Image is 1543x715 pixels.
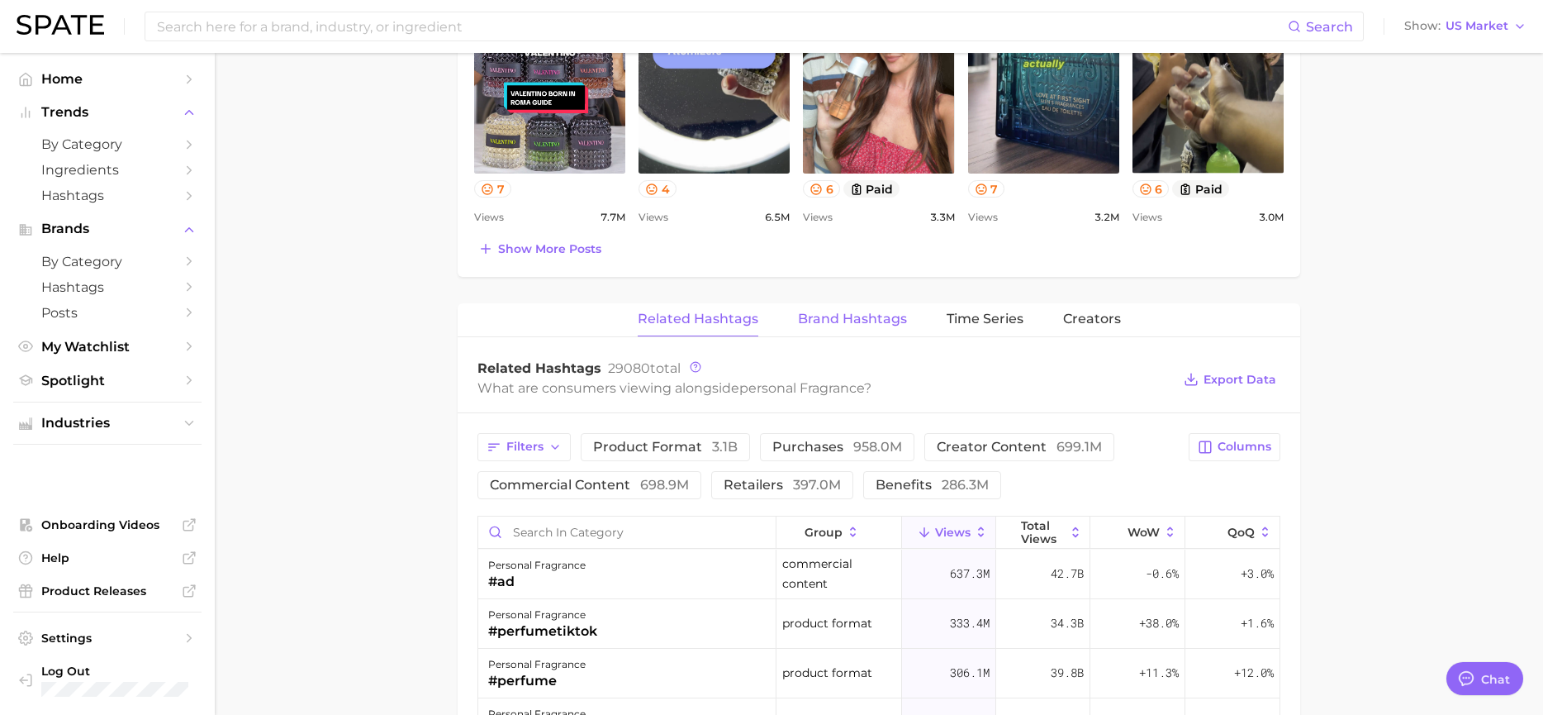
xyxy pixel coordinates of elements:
[947,312,1023,327] span: Time Series
[902,517,996,549] button: Views
[488,671,586,691] div: #perfume
[930,207,955,227] span: 3.3m
[13,66,202,92] a: Home
[1139,663,1179,683] span: +11.3%
[474,237,605,260] button: Show more posts
[601,207,625,227] span: 7.7m
[996,517,1090,549] button: Total Views
[13,334,202,360] a: My Watchlist
[474,180,511,198] button: 7
[1132,207,1162,227] span: Views
[41,136,173,152] span: by Category
[13,579,202,603] a: Product Releases
[1063,312,1121,327] span: Creators
[17,15,104,35] img: SPATE
[13,368,202,393] a: Spotlight
[1051,564,1084,584] span: 42.7b
[13,274,202,300] a: Hashtags
[639,180,677,198] button: 4
[638,312,758,327] span: Related Hashtags
[942,477,989,493] span: 286.3m
[1180,368,1280,391] button: Export Data
[478,517,776,548] input: Search in category
[1051,663,1084,683] span: 39.8b
[1189,433,1280,461] button: Columns
[1132,180,1170,198] button: 6
[477,377,1171,399] div: What are consumers viewing alongside ?
[639,207,668,227] span: Views
[13,512,202,537] a: Onboarding Videos
[13,183,202,208] a: Hashtags
[498,242,601,256] span: Show more posts
[41,254,173,269] span: by Category
[968,207,998,227] span: Views
[739,380,864,396] span: personal fragrance
[488,655,586,674] div: personal fragrance
[488,572,586,592] div: #ad
[803,180,840,198] button: 6
[41,188,173,203] span: Hashtags
[1094,207,1119,227] span: 3.2m
[1218,440,1271,454] span: Columns
[1021,519,1065,546] span: Total Views
[1172,180,1229,198] button: paid
[41,551,173,565] span: Help
[41,517,173,532] span: Onboarding Videos
[41,631,173,646] span: Settings
[593,441,738,454] span: product format
[13,157,202,183] a: Ingredients
[13,659,202,702] a: Log out. Currently logged in with e-mail jenine.guerriero@givaudan.com.
[41,105,173,120] span: Trends
[937,441,1102,454] span: creator content
[506,440,544,454] span: Filters
[13,300,202,326] a: Posts
[13,411,202,436] button: Industries
[950,663,990,683] span: 306.1m
[155,12,1288,41] input: Search here for a brand, industry, or ingredient
[798,312,907,327] span: Brand Hashtags
[1259,207,1284,227] span: 3.0m
[13,249,202,274] a: by Category
[950,564,990,584] span: 637.3m
[843,180,900,198] button: paid
[41,162,173,178] span: Ingredients
[853,439,902,455] span: 958.0m
[1128,526,1160,539] span: WoW
[1234,663,1274,683] span: +12.0%
[1090,517,1185,549] button: WoW
[724,479,841,492] span: retailers
[1241,564,1274,584] span: +3.0%
[490,479,689,492] span: commercial content
[1446,21,1508,31] span: US Market
[765,207,790,227] span: 6.5m
[935,526,971,539] span: Views
[41,222,173,236] span: Brands
[13,100,202,125] button: Trends
[41,339,173,355] span: My Watchlist
[608,360,681,376] span: total
[805,526,843,539] span: group
[1400,16,1531,37] button: ShowUS Market
[477,360,601,376] span: Related Hashtags
[41,416,173,431] span: Industries
[488,605,597,625] div: personal fragrance
[776,517,902,549] button: group
[488,555,586,575] div: personal fragrance
[1204,373,1276,387] span: Export Data
[1404,21,1441,31] span: Show
[968,180,1005,198] button: 7
[41,664,227,679] span: Log Out
[793,477,841,493] span: 397.0m
[13,546,202,570] a: Help
[478,599,1280,649] button: personal fragrance#perfumetiktokproduct format333.4m34.3b+38.0%+1.6%
[41,71,173,87] span: Home
[782,663,872,683] span: product format
[1241,613,1274,633] span: +1.6%
[41,584,173,598] span: Product Releases
[1051,613,1084,633] span: 34.3b
[803,207,833,227] span: Views
[41,279,173,295] span: Hashtags
[1227,526,1255,539] span: QoQ
[1056,439,1102,455] span: 699.1m
[712,439,738,455] span: 3.1b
